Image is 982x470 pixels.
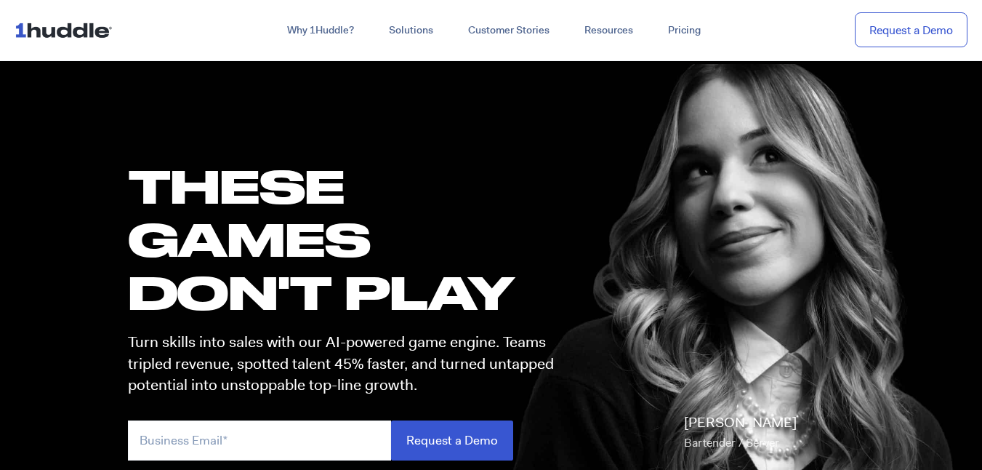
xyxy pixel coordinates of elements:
input: Request a Demo [391,421,513,461]
h1: these GAMES DON'T PLAY [128,159,567,319]
a: Solutions [371,17,451,44]
a: Why 1Huddle? [270,17,371,44]
p: [PERSON_NAME] [684,413,797,453]
a: Resources [567,17,651,44]
span: Bartender / Server [684,435,779,450]
p: Turn skills into sales with our AI-powered game engine. Teams tripled revenue, spotted talent 45%... [128,332,567,396]
a: Pricing [651,17,718,44]
img: ... [15,16,118,44]
a: Request a Demo [855,12,967,48]
input: Business Email* [128,421,391,461]
a: Customer Stories [451,17,567,44]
